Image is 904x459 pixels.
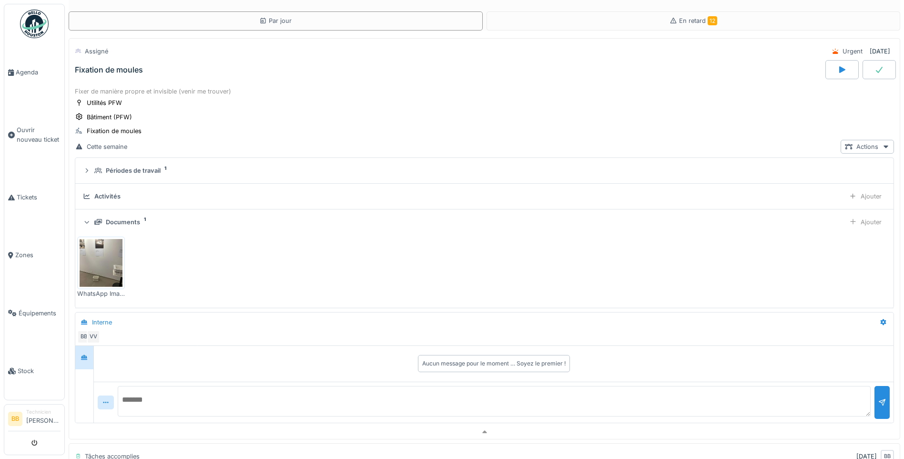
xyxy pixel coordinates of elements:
[75,65,143,74] div: Fixation de moules
[8,408,61,431] a: BB Technicien[PERSON_NAME]
[26,408,61,416] div: Technicien
[17,193,61,202] span: Tickets
[20,10,49,38] img: Badge_color-CXgf-gQk.svg
[679,17,717,24] span: En retard
[106,166,161,175] div: Périodes de travail
[87,98,122,107] div: Utilités PFW
[77,289,125,298] div: WhatsApp Image [DATE] 16.14.21.jpeg
[87,142,127,151] div: Cette semaine
[4,284,64,342] a: Équipements
[87,113,132,122] div: Bâtiment (PFW)
[422,359,566,368] div: Aucun message pour le moment … Soyez le premier !
[19,309,61,318] span: Équipements
[87,126,142,136] div: Fixation de moules
[79,162,890,179] summary: Périodes de travail1
[80,239,122,287] img: 9yrri89elitkjocz0pdoe42bxgmt
[106,218,140,227] div: Documents
[87,330,100,344] div: VV
[4,101,64,168] a: Ouvrir nouveau ticket
[79,213,890,231] summary: Documents1Ajouter
[92,318,112,327] div: Interne
[843,47,863,56] div: Urgent
[18,366,61,376] span: Stock
[841,140,894,154] div: Actions
[870,47,890,56] div: [DATE]
[17,125,61,144] span: Ouvrir nouveau ticket
[77,330,91,344] div: BB
[259,16,292,25] div: Par jour
[4,43,64,101] a: Agenda
[79,188,890,205] summary: ActivitésAjouter
[94,192,121,201] div: Activités
[26,408,61,429] li: [PERSON_NAME]
[16,68,61,77] span: Agenda
[708,16,717,25] span: 12
[4,168,64,226] a: Tickets
[8,412,22,426] li: BB
[4,342,64,400] a: Stock
[85,47,108,56] div: Assigné
[845,189,886,203] div: Ajouter
[15,250,61,260] span: Zones
[4,226,64,284] a: Zones
[845,215,886,229] div: Ajouter
[75,87,894,96] div: Fixer de manière propre et invisible (venir me trouver)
